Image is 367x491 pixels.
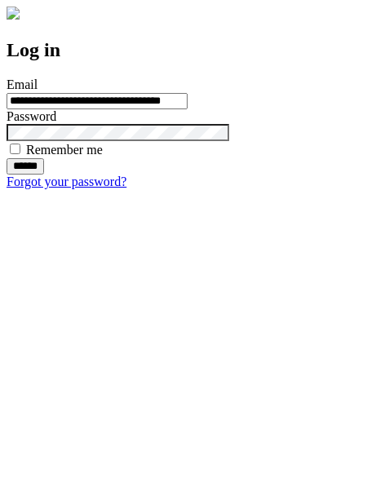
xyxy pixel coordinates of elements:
[7,39,360,61] h2: Log in
[26,143,103,157] label: Remember me
[7,77,38,91] label: Email
[7,109,56,123] label: Password
[7,175,126,188] a: Forgot your password?
[7,7,20,20] img: logo-4e3dc11c47720685a147b03b5a06dd966a58ff35d612b21f08c02c0306f2b779.png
